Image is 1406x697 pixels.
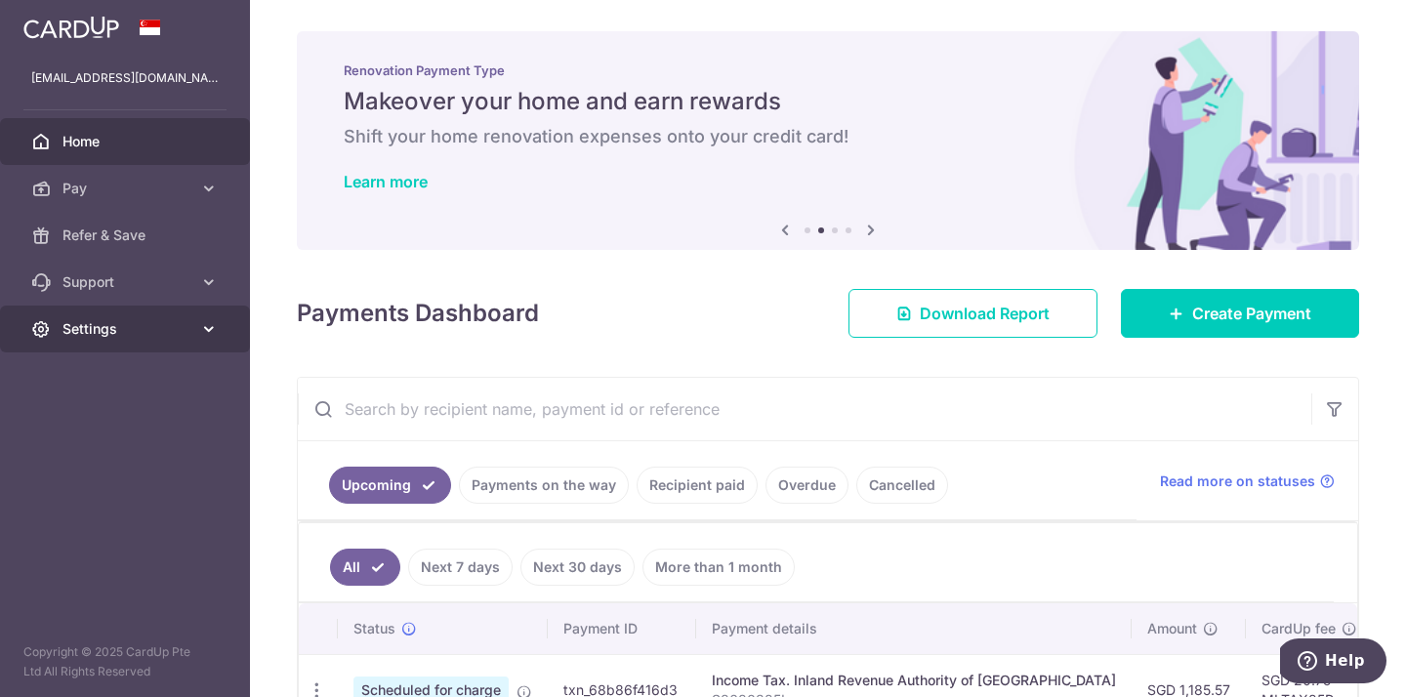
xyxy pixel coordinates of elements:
[330,549,400,586] a: All
[329,467,451,504] a: Upcoming
[459,467,629,504] a: Payments on the way
[62,319,191,339] span: Settings
[31,68,219,88] p: [EMAIL_ADDRESS][DOMAIN_NAME]
[696,603,1132,654] th: Payment details
[344,172,428,191] a: Learn more
[1147,619,1197,638] span: Amount
[62,272,191,292] span: Support
[548,603,696,654] th: Payment ID
[62,225,191,245] span: Refer & Save
[642,549,795,586] a: More than 1 month
[520,549,635,586] a: Next 30 days
[1121,289,1359,338] a: Create Payment
[1160,471,1335,491] a: Read more on statuses
[1160,471,1315,491] span: Read more on statuses
[23,16,119,39] img: CardUp
[1192,302,1311,325] span: Create Payment
[344,62,1312,78] p: Renovation Payment Type
[62,132,191,151] span: Home
[297,31,1359,250] img: Renovation banner
[62,179,191,198] span: Pay
[408,549,513,586] a: Next 7 days
[712,671,1116,690] div: Income Tax. Inland Revenue Authority of [GEOGRAPHIC_DATA]
[765,467,848,504] a: Overdue
[297,296,539,331] h4: Payments Dashboard
[1280,638,1386,687] iframe: Opens a widget where you can find more information
[637,467,758,504] a: Recipient paid
[344,86,1312,117] h5: Makeover your home and earn rewards
[856,467,948,504] a: Cancelled
[353,619,395,638] span: Status
[344,125,1312,148] h6: Shift your home renovation expenses onto your credit card!
[1261,619,1336,638] span: CardUp fee
[298,378,1311,440] input: Search by recipient name, payment id or reference
[848,289,1097,338] a: Download Report
[920,302,1050,325] span: Download Report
